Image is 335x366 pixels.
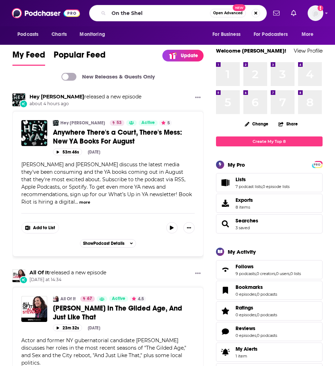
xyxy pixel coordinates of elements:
[228,161,245,168] div: My Pro
[302,29,314,39] span: More
[12,28,48,41] button: open menu
[60,120,105,126] a: Hey [PERSON_NAME]
[183,222,195,233] button: Show More Button
[159,120,172,126] button: 5
[21,296,47,322] a: Cynthia Nixon In The Gilded Age, And Just Like That
[112,295,125,302] span: Active
[88,150,100,155] div: [DATE]
[290,271,290,276] span: ,
[236,333,256,338] a: 0 episodes
[21,337,186,366] span: Actor and former NY gubernatorial candidate [PERSON_NAME] discusses her roles in the most recent ...
[218,265,233,275] a: Follows
[80,296,95,302] a: 67
[12,49,45,64] span: My Feed
[257,333,277,338] a: 0 podcasts
[218,178,233,188] a: Lists
[216,136,323,146] a: Create My Top 8
[236,305,253,311] span: Ratings
[216,260,323,279] span: Follows
[236,205,253,210] span: 8 items
[218,219,233,229] a: Searches
[60,296,76,302] a: All Of It
[54,49,106,66] a: Popular Feed
[318,5,323,11] svg: Add a profile image
[236,176,246,183] span: Lists
[12,93,25,106] img: Hey YA
[117,119,121,127] span: 53
[21,161,192,205] span: [PERSON_NAME] and [PERSON_NAME] discuss the latest media they've been consuming and the YA books ...
[288,7,299,19] a: Show notifications dropdown
[109,7,210,19] input: Search podcasts, credits, & more...
[213,11,243,15] span: Open Advanced
[236,284,263,290] span: Bookmarks
[29,93,84,100] a: Hey YA
[53,324,82,331] button: 23m 32s
[313,162,322,167] span: PRO
[236,197,253,203] span: Exports
[79,199,90,205] button: more
[228,248,256,255] div: My Activity
[216,47,286,54] a: Welcome [PERSON_NAME]!
[29,269,106,276] h3: released a new episode
[20,100,27,108] div: New Episode
[256,333,257,338] span: ,
[87,295,92,302] span: 67
[236,346,258,352] span: My Alerts
[192,269,204,278] button: Show More Button
[141,119,155,127] span: Active
[130,296,146,302] button: 4.5
[218,285,233,295] a: Bookmarks
[218,327,233,337] a: Reviews
[29,269,49,276] a: All Of It
[263,184,290,189] a: 0 episode lists
[12,6,80,20] img: Podchaser - Follow, Share and Rate Podcasts
[20,276,27,284] div: New Episode
[236,263,254,270] span: Follows
[53,120,59,126] img: Hey YA
[249,28,298,41] button: open menu
[192,93,204,102] button: Show More Button
[22,222,59,233] button: Show More Button
[33,225,55,231] span: Add to List
[236,312,256,317] a: 0 episodes
[29,277,106,283] span: [DATE] at 14:34
[216,343,323,362] a: My Alerts
[257,312,277,317] a: 0 podcasts
[236,325,277,332] a: Reviews
[75,28,114,41] button: open menu
[53,128,195,146] a: Anywhere There's a Court, There's Mess: New YA Books For August
[270,7,282,19] a: Show notifications dropdown
[236,217,258,224] a: Searches
[47,28,71,41] a: Charts
[181,53,198,59] p: Update
[21,120,47,146] img: Anywhere There's a Court, There's Mess: New YA Books For August
[83,241,124,246] span: Show Podcast Details
[257,292,277,297] a: 0 podcasts
[233,4,245,11] span: New
[216,281,323,300] span: Bookmarks
[290,271,301,276] a: 0 lists
[61,73,155,81] a: New Releases & Guests Only
[236,305,277,311] a: Ratings
[275,271,276,276] span: ,
[53,149,82,155] button: 53m 46s
[236,284,277,290] a: Bookmarks
[256,271,275,276] a: 0 creators
[212,29,241,39] span: For Business
[236,292,256,297] a: 0 episodes
[218,198,233,208] span: Exports
[241,119,272,128] button: Change
[216,301,323,321] span: Ratings
[276,271,290,276] a: 0 users
[12,49,45,66] a: My Feed
[236,263,301,270] a: Follows
[297,28,323,41] button: open menu
[53,296,59,302] img: All Of It
[53,304,195,322] a: [PERSON_NAME] In The Gilded Age, And Just Like That
[80,29,105,39] span: Monitoring
[216,322,323,341] span: Reviews
[139,120,158,126] a: Active
[254,29,288,39] span: For Podcasters
[256,292,257,297] span: ,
